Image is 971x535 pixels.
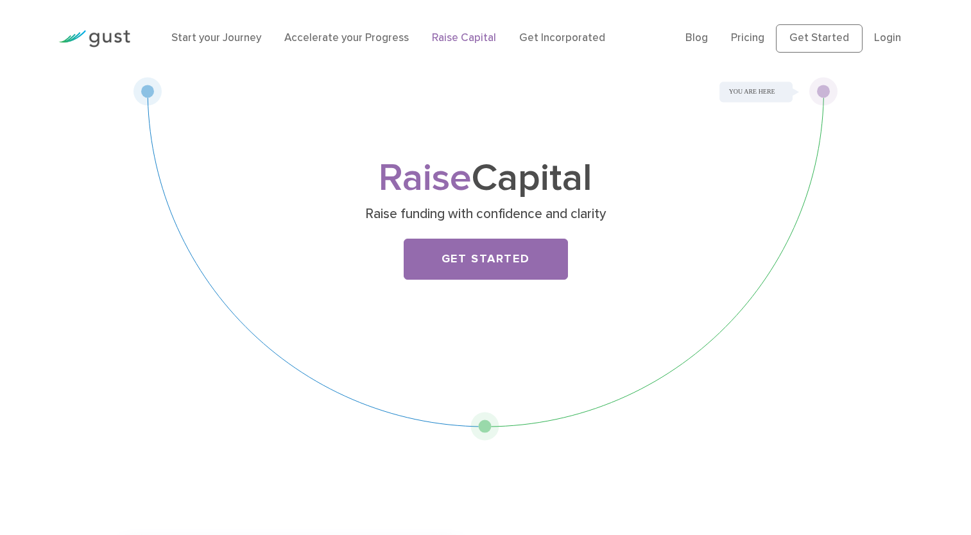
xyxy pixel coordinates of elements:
a: Pricing [731,31,764,44]
a: Login [874,31,901,44]
a: Get Incorporated [519,31,605,44]
h1: Capital [232,161,739,196]
p: Raise funding with confidence and clarity [237,205,734,223]
img: Gust Logo [58,30,130,47]
a: Start your Journey [171,31,261,44]
a: Raise Capital [432,31,496,44]
a: Blog [685,31,708,44]
a: Accelerate your Progress [284,31,409,44]
a: Get Started [404,239,568,280]
span: Raise [379,155,472,201]
a: Get Started [776,24,863,53]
